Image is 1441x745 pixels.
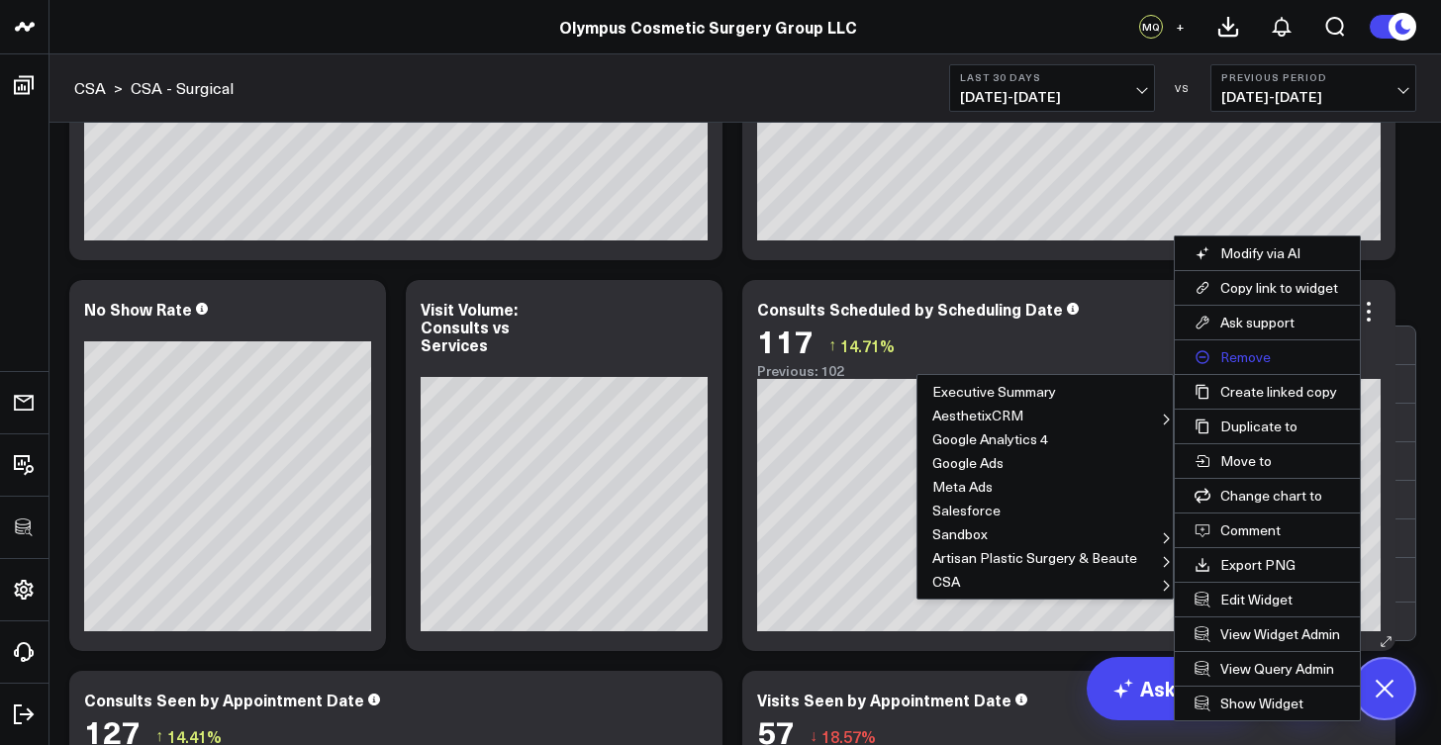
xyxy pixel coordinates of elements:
button: Previous Period[DATE]-[DATE] [1210,64,1416,112]
span: 14.71% [840,334,895,356]
button: Change chart to [1175,479,1360,512]
div: Visits Seen by Appointment Date [757,689,1011,710]
div: Consults Scheduled by Scheduling Date [757,298,1063,320]
button: Salesforce [917,499,1173,522]
button: Move to [1175,444,1360,478]
div: Consults Seen by Appointment Date [84,689,364,710]
div: MQ [1139,15,1163,39]
div: Previous: 102 [757,363,1381,379]
button: Google Analytics 4 [917,427,1173,451]
a: AskCorral [1087,657,1258,720]
a: CSA [74,77,106,99]
button: Modify via AI [1175,236,1360,270]
button: Duplicate to [1175,410,1360,443]
a: View Widget Admin [1175,617,1360,651]
div: Visit Volume: Consults vs Services [421,298,518,355]
button: Sandbox [917,522,1173,546]
span: + [1176,20,1185,34]
button: Create linked copy [1175,375,1360,409]
button: Edit Widget [1175,583,1360,616]
button: Copy link to widget [1175,271,1360,305]
a: View Query Admin [1175,652,1360,686]
b: Previous Period [1221,71,1405,83]
div: > [74,77,123,99]
button: Export PNG [1175,548,1360,582]
button: AesthetixCRM [917,404,1173,427]
div: 117 [757,323,814,358]
a: Show Widget [1175,687,1360,720]
button: Ask support [1175,306,1360,339]
button: CSA [917,570,1173,594]
button: Comment [1175,513,1360,547]
button: Remove [1175,340,1360,374]
span: [DATE] - [DATE] [960,89,1144,105]
div: VS [1165,82,1201,94]
span: [DATE] - [DATE] [1221,89,1405,105]
a: CSA - Surgical [131,77,234,99]
button: Meta Ads [917,475,1173,499]
span: ↑ [828,332,836,358]
b: Last 30 Days [960,71,1144,83]
a: Olympus Cosmetic Surgery Group LLC [559,16,857,38]
button: Google Ads [917,451,1173,475]
button: Artisan Plastic Surgery & Beaute [917,546,1173,570]
div: No Show Rate [84,298,192,320]
button: Executive Summary [917,380,1173,404]
button: + [1168,15,1192,39]
button: Last 30 Days[DATE]-[DATE] [949,64,1155,112]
